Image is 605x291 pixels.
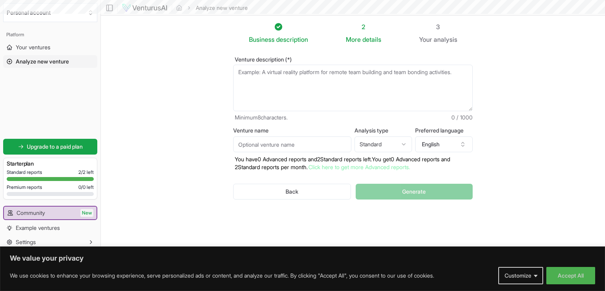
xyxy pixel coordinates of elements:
span: 0 / 0 left [78,184,94,190]
span: Premium reports [7,184,42,190]
span: Settings [16,238,36,246]
p: You have 0 Advanced reports and 2 Standard reports left. Y ou get 0 Advanced reports and 2 Standa... [233,155,473,171]
a: Upgrade to a paid plan [3,139,97,155]
span: New [80,209,93,217]
a: Example ventures [3,222,97,234]
label: Analysis type [354,128,412,133]
div: 2 [346,22,381,32]
span: details [362,35,381,43]
button: English [415,136,473,152]
a: Click here to get more Advanced reports. [308,164,410,170]
button: Customize [498,267,543,284]
button: Accept All [546,267,595,284]
span: analysis [434,35,457,43]
span: Example ventures [16,224,60,232]
span: 0 / 1000 [451,114,473,121]
span: Analyze new venture [16,58,69,65]
a: CommunityNew [4,207,97,219]
button: Settings [3,236,97,248]
span: Your ventures [16,43,50,51]
input: Optional venture name [233,136,351,152]
div: 3 [419,22,457,32]
span: Community [17,209,45,217]
p: We value your privacy [10,254,595,263]
span: Business [249,35,275,44]
a: Analyze new venture [3,55,97,68]
span: 2 / 2 left [78,169,94,175]
span: Your [419,35,432,44]
span: More [346,35,361,44]
span: Minimum 8 characters. [235,114,288,121]
span: Upgrade to a paid plan [27,143,83,151]
span: Standard reports [7,169,42,175]
label: Venture name [233,128,351,133]
span: description [276,35,308,43]
button: Back [233,184,351,200]
label: Preferred language [415,128,473,133]
label: Venture description (*) [233,57,473,62]
p: We use cookies to enhance your browsing experience, serve personalized ads or content, and analyz... [10,271,434,280]
a: Your ventures [3,41,97,54]
div: Platform [3,28,97,41]
h3: Starter plan [7,160,94,168]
